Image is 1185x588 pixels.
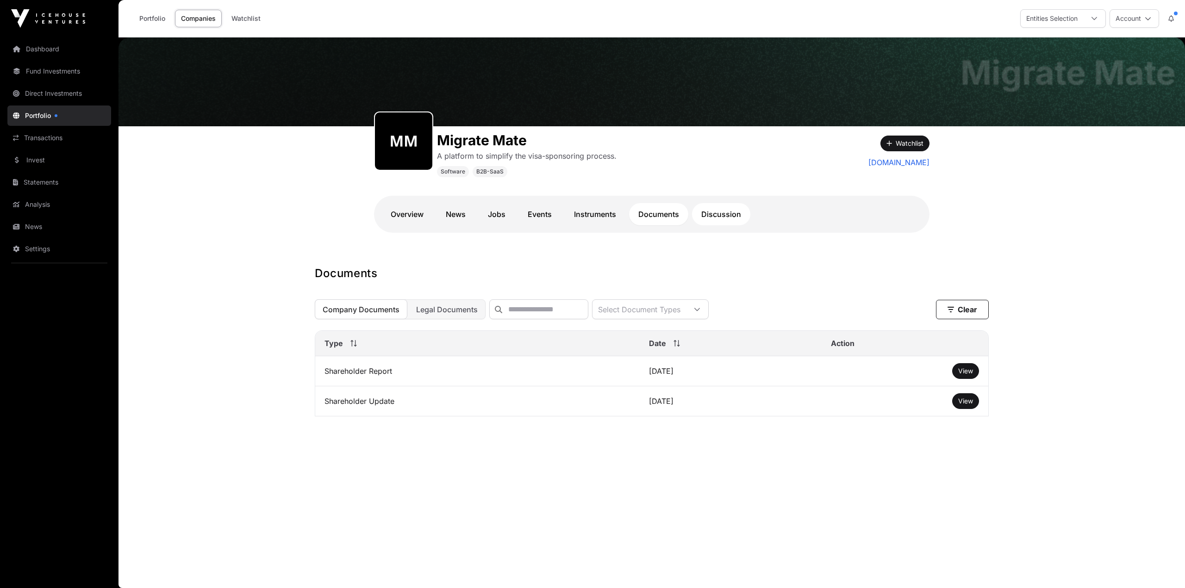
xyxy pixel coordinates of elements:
img: Migrate Mate [118,37,1185,126]
a: [DOMAIN_NAME] [868,157,929,168]
p: A platform to simplify the visa-sponsoring process. [437,150,617,161]
a: Discussion [692,203,750,225]
img: Icehouse Ventures Logo [11,9,85,28]
a: Settings [7,239,111,259]
nav: Tabs [381,203,922,225]
a: Companies [175,10,222,27]
a: News [437,203,475,225]
button: Clear [936,300,989,319]
a: Analysis [7,194,111,215]
td: [DATE] [640,386,822,416]
img: migrate-mate432.png [379,116,429,166]
h1: Migrate Mate [960,56,1176,89]
a: Invest [7,150,111,170]
span: Date [649,338,666,349]
button: Watchlist [880,136,929,151]
span: Company Documents [323,305,399,314]
button: Account [1110,9,1159,28]
a: Direct Investments [7,83,111,104]
button: Legal Documents [408,299,486,319]
span: View [958,397,973,405]
a: Statements [7,172,111,192]
a: Documents [629,203,688,225]
a: View [958,366,973,376]
span: B2B-SaaS [476,168,504,175]
td: Shareholder Update [315,386,640,416]
button: Company Documents [315,299,407,319]
button: View [952,393,979,409]
a: Overview [381,203,433,225]
a: Events [518,203,561,225]
a: Portfolio [133,10,171,27]
a: Dashboard [7,39,111,59]
td: [DATE] [640,356,822,386]
span: Action [831,338,854,349]
div: Entities Selection [1021,10,1083,27]
iframe: Chat Widget [1139,544,1185,588]
span: Legal Documents [416,305,478,314]
a: View [958,396,973,406]
span: Software [441,168,465,175]
a: Jobs [479,203,515,225]
a: Fund Investments [7,61,111,81]
span: Type [324,338,343,349]
div: Select Document Types [592,300,686,319]
a: Transactions [7,128,111,148]
span: View [958,367,973,375]
h1: Documents [315,266,989,281]
button: View [952,363,979,379]
h1: Migrate Mate [437,132,617,149]
a: News [7,217,111,237]
td: Shareholder Report [315,356,640,386]
a: Instruments [565,203,625,225]
a: Watchlist [225,10,267,27]
a: Portfolio [7,105,111,126]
